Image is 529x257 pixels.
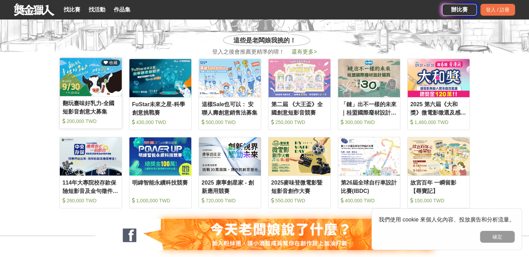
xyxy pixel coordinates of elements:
[341,100,397,116] div: 「鏈」出不一樣的未來｜桂盟國際廢材設計競賽
[407,59,470,130] a: Cover Image2025 第六屆《大和獎》微電影徵選及感人實事分享 1,460,000 TWD
[410,197,467,204] div: 150,000 TWD
[341,119,397,126] div: 300,000 TWD
[199,137,261,208] a: Cover Image2025 康寧創星家 - 創新應用競賽 720,000 TWD
[480,4,515,16] div: 登入 / 註冊
[341,179,397,194] div: 第26屆全球自行車設計比賽(IBDC)
[407,137,470,208] a: Cover Image故宮百年 一瞬留影【尋寶記】 150,000 TWD
[341,197,397,204] div: 400,000 TWD
[212,48,284,56] span: 登入之後會推薦更精準的唷！
[408,59,470,97] img: Cover Image
[132,100,189,116] div: FuStar未來之星-科學創意挑戰賽
[63,197,119,204] div: 260,000 TWD
[129,137,192,208] a: Cover Image明緯智能永續科技競賽 1,000,000 TWD
[60,137,122,176] img: Cover Image
[338,137,400,176] img: Cover Image
[199,137,261,176] img: Cover Image
[60,58,122,96] img: Cover Image
[129,59,191,97] img: Cover Image
[199,59,261,97] img: Cover Image
[202,179,258,194] div: 2025 康寧創星家 - 創新應用競賽
[291,49,317,55] a: 還有更多>
[63,99,119,115] div: 翻玩臺味好乳力-全國短影音創意大募集
[410,119,467,126] div: 1,460,000 TWD
[61,5,83,15] a: 找比賽
[271,179,328,194] div: 2025麥味登微電影暨短影音創作大賽
[408,137,470,176] img: Cover Image
[202,197,258,204] div: 720,000 TWD
[108,60,117,65] span: 收藏
[271,119,328,126] div: 250,000 TWD
[480,231,515,243] button: 確定
[63,118,119,125] div: 200,000 TWD
[96,219,433,250] img: 127fc932-0e2d-47dc-a7d9-3a4a18f96856.jpg
[111,5,133,15] a: 作品集
[338,59,400,97] img: Cover Image
[202,100,258,116] div: 這樣Sale也可以： 安聯人壽創意銷售法募集
[442,4,477,16] a: 辦比賽
[63,179,119,194] div: 114年大專院校存款保險短影音及金句徵件活動
[59,57,122,129] a: Cover Image 收藏翻玩臺味好乳力-全國短影音創意大募集 200,000 TWD
[132,119,189,126] div: 430,000 TWD
[268,59,330,97] img: Cover Image
[338,137,400,208] a: Cover Image第26屆全球自行車設計比賽(IBDC) 400,000 TWD
[268,137,331,208] a: Cover Image2025麥味登微電影暨短影音創作大賽 550,000 TWD
[129,59,192,130] a: Cover ImageFuStar未來之星-科學創意挑戰賽 430,000 TWD
[233,36,296,45] span: 這些是老闆娘我挑的！
[268,137,330,176] img: Cover Image
[271,197,328,204] div: 550,000 TWD
[86,5,108,15] a: 找活動
[199,59,261,130] a: Cover Image這樣Sale也可以： 安聯人壽創意銷售法募集 500,000 TWD
[271,100,328,116] div: 第二屆 《大王盃》全國創意短影音競賽
[132,179,189,194] div: 明緯智能永續科技競賽
[410,100,467,116] div: 2025 第六屆《大和獎》微電影徵選及感人實事分享
[410,179,467,194] div: 故宮百年 一瞬留影【尋寶記】
[379,217,515,223] span: 我們使用 cookie 來個人化內容、投放廣告和分析流量。
[291,49,317,55] span: 還有更多 >
[59,137,122,208] a: Cover Image114年大專院校存款保險短影音及金句徵件活動 260,000 TWD
[268,59,331,130] a: Cover Image第二屆 《大王盃》全國創意短影音競賽 250,000 TWD
[132,197,189,204] div: 1,000,000 TWD
[129,137,191,176] img: Cover Image
[202,119,258,126] div: 500,000 TWD
[338,59,400,130] a: Cover Image「鏈」出不一樣的未來｜桂盟國際廢材設計競賽 300,000 TWD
